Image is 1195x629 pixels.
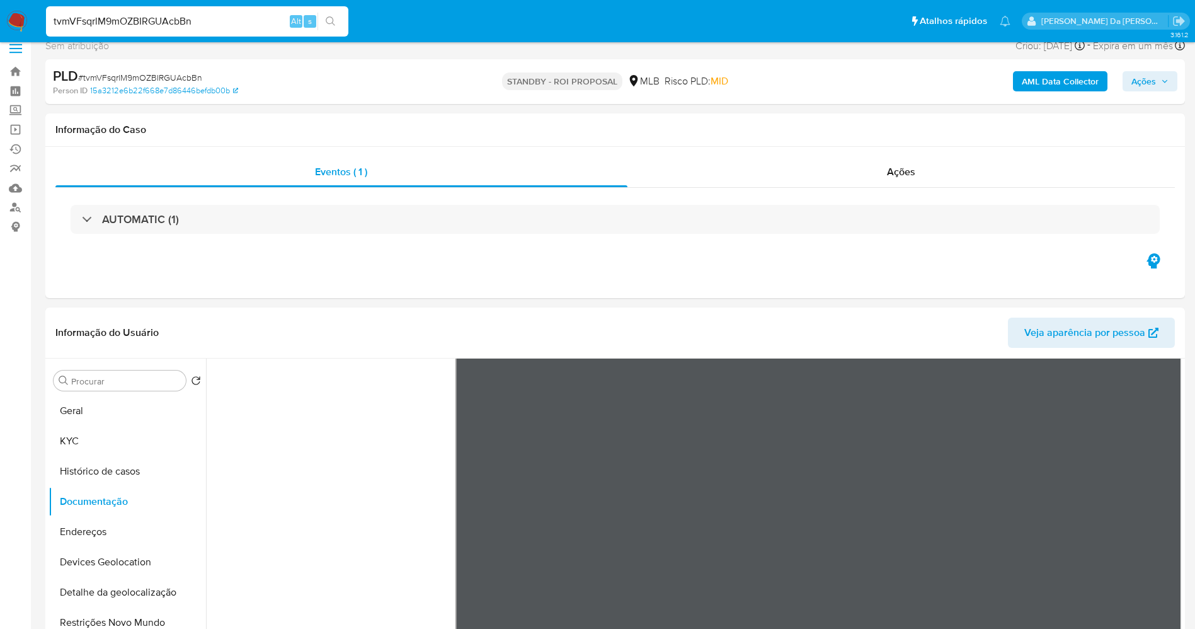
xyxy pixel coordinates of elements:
button: Detalhe da geolocalização [49,577,206,608]
span: Expira em um mês [1093,39,1173,53]
span: s [308,15,312,27]
h3: AUTOMATIC (1) [102,212,179,226]
button: Ações [1123,71,1177,91]
button: Histórico de casos [49,456,206,487]
h1: Informação do Caso [55,124,1175,136]
span: - [1087,37,1090,54]
span: Alt [291,15,301,27]
div: Criou: [DATE] [1015,37,1085,54]
span: Risco PLD: [665,74,728,88]
span: MID [711,74,728,88]
input: Pesquise usuários ou casos... [46,13,348,30]
button: Geral [49,396,206,426]
button: AML Data Collector [1013,71,1107,91]
span: # tvmVFsqrlM9mOZBIRGUAcbBn [78,71,202,84]
div: MLB [627,74,660,88]
button: Devices Geolocation [49,547,206,577]
div: AUTOMATIC (1) [71,205,1160,234]
span: Ações [1131,71,1156,91]
button: Retornar ao pedido padrão [191,376,201,390]
b: Person ID [53,85,88,96]
span: 3.161.2 [1170,30,1189,40]
a: 15a3212e6b22f668e7d86446befdb00b [90,85,238,96]
span: Ações [887,164,915,179]
button: KYC [49,426,206,456]
b: AML Data Collector [1022,71,1099,91]
button: Procurar [59,376,69,386]
b: PLD [53,66,78,86]
p: STANDBY - ROI PROPOSAL [502,72,622,90]
input: Procurar [71,376,181,387]
a: Notificações [1000,16,1010,26]
button: Documentação [49,487,206,517]
button: Veja aparência por pessoa [1008,318,1175,348]
span: Atalhos rápidos [920,14,987,28]
button: Endereços [49,517,206,547]
a: Sair [1172,14,1186,28]
button: search-icon [317,13,343,30]
span: Eventos ( 1 ) [315,164,367,179]
p: patricia.varelo@mercadopago.com.br [1041,15,1169,27]
h1: Informação do Usuário [55,326,159,339]
span: Sem atribuição [45,39,109,53]
span: Veja aparência por pessoa [1024,318,1145,348]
